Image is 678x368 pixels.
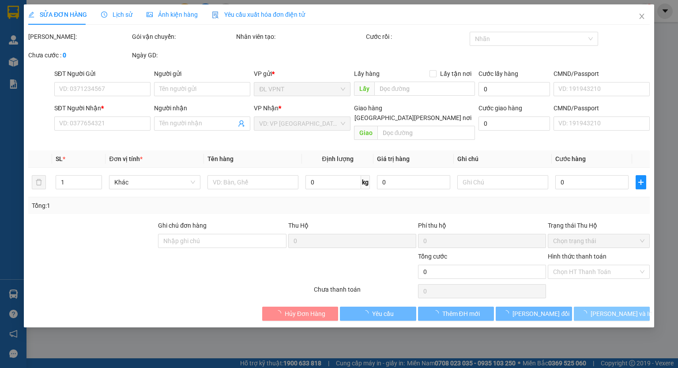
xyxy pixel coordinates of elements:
[101,11,107,18] span: clock-circle
[56,155,63,162] span: SL
[478,116,550,131] input: Cước giao hàng
[262,307,339,321] button: Hủy Đơn Hàng
[101,11,132,18] span: Lịch sử
[158,222,207,229] label: Ghi chú đơn hàng
[313,285,417,300] div: Chưa thanh toán
[154,103,250,113] div: Người nhận
[374,82,475,96] input: Dọc đường
[322,155,353,162] span: Định lượng
[32,175,46,189] button: delete
[554,69,650,79] div: CMND/Passport
[28,32,130,41] div: [PERSON_NAME]:
[574,307,650,321] button: [PERSON_NAME] và In
[285,309,325,319] span: Hủy Đơn Hàng
[236,32,364,41] div: Nhân viên tạo:
[503,310,512,316] span: loading
[212,11,305,18] span: Yêu cầu xuất hóa đơn điện tử
[340,307,416,321] button: Yêu cầu
[114,176,195,189] span: Khác
[512,309,569,319] span: [PERSON_NAME] đổi
[158,234,286,248] input: Ghi chú đơn hàng
[212,11,219,19] img: icon
[555,155,586,162] span: Cước hàng
[238,120,245,127] span: user-add
[259,83,345,96] span: ĐL VPNT
[351,113,475,123] span: [GEOGRAPHIC_DATA][PERSON_NAME] nơi
[28,11,87,18] span: SỬA ĐƠN HÀNG
[377,155,410,162] span: Giá trị hàng
[442,309,479,319] span: Thêm ĐH mới
[581,310,591,316] span: loading
[354,70,379,77] span: Lấy hàng
[63,52,66,59] b: 0
[288,222,308,229] span: Thu Hộ
[418,253,447,260] span: Tổng cước
[28,11,34,18] span: edit
[28,50,130,60] div: Chưa cước :
[254,105,279,112] span: VP Nhận
[553,234,644,248] span: Chọn trạng thái
[147,11,198,18] span: Ảnh kiện hàng
[496,307,572,321] button: [PERSON_NAME] đổi
[554,103,650,113] div: CMND/Passport
[362,310,372,316] span: loading
[377,126,475,140] input: Dọc đường
[132,50,234,60] div: Ngày GD:
[354,105,382,112] span: Giao hàng
[54,69,151,79] div: SĐT Người Gửi
[636,175,646,189] button: plus
[354,126,377,140] span: Giao
[32,201,262,210] div: Tổng: 1
[454,150,552,168] th: Ghi chú
[432,310,442,316] span: loading
[591,309,652,319] span: [PERSON_NAME] và In
[207,175,298,189] input: VD: Bàn, Ghế
[418,307,494,321] button: Thêm ĐH mới
[629,4,654,29] button: Close
[457,175,548,189] input: Ghi Chú
[275,310,285,316] span: loading
[437,69,475,79] span: Lấy tận nơi
[548,253,606,260] label: Hình thức thanh toán
[638,13,645,20] span: close
[132,32,234,41] div: Gói vận chuyển:
[372,309,394,319] span: Yêu cầu
[478,105,522,112] label: Cước giao hàng
[354,82,374,96] span: Lấy
[478,70,518,77] label: Cước lấy hàng
[109,155,142,162] span: Đơn vị tính
[154,69,250,79] div: Người gửi
[366,32,468,41] div: Cước rồi :
[254,69,350,79] div: VP gửi
[361,175,370,189] span: kg
[207,155,234,162] span: Tên hàng
[636,179,646,186] span: plus
[418,221,546,234] div: Phí thu hộ
[478,82,550,96] input: Cước lấy hàng
[548,221,650,230] div: Trạng thái Thu Hộ
[147,11,153,18] span: picture
[54,103,151,113] div: SĐT Người Nhận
